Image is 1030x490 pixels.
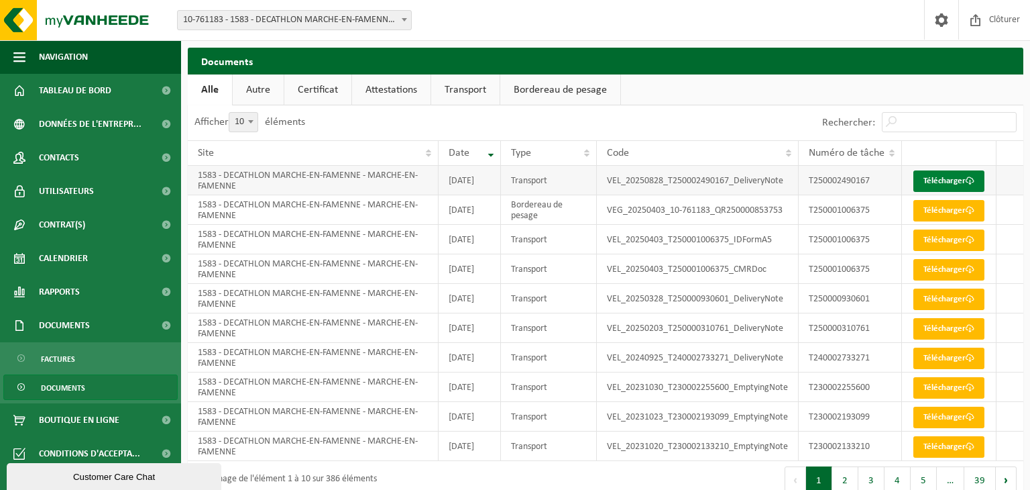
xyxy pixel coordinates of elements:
[597,343,799,373] td: VEL_20240925_T240002733271_DeliveryNote
[500,75,620,105] a: Bordereau de pesage
[178,11,411,30] span: 10-761183 - 1583 - DECATHLON MARCHE-EN-FAMENNE - MARCHE-EN-FAMENNE
[198,148,214,158] span: Site
[501,343,597,373] td: Transport
[39,437,140,471] span: Conditions d'accepta...
[352,75,431,105] a: Attestations
[913,289,984,310] a: Télécharger
[39,275,80,309] span: Rapports
[39,40,88,74] span: Navigation
[7,460,224,490] iframe: chat widget
[597,432,799,461] td: VEL_20231020_T230002133210_EmptyingNote
[3,375,178,400] a: Documents
[188,225,439,254] td: 1583 - DECATHLON MARCHE-EN-FAMENNE - MARCHE-EN-FAMENNE
[3,346,178,371] a: Factures
[799,402,902,432] td: T230002193099
[913,407,984,428] a: Télécharger
[39,403,119,437] span: Boutique en ligne
[913,230,984,251] a: Télécharger
[439,225,501,254] td: [DATE]
[799,373,902,402] td: T230002255600
[188,254,439,284] td: 1583 - DECATHLON MARCHE-EN-FAMENNE - MARCHE-EN-FAMENNE
[799,166,902,195] td: T250002490167
[188,48,1023,74] h2: Documents
[913,259,984,281] a: Télécharger
[188,373,439,402] td: 1583 - DECATHLON MARCHE-EN-FAMENNE - MARCHE-EN-FAMENNE
[449,148,469,158] span: Date
[607,148,629,158] span: Code
[799,284,902,313] td: T250000930601
[501,373,597,402] td: Transport
[439,254,501,284] td: [DATE]
[501,284,597,313] td: Transport
[439,402,501,432] td: [DATE]
[39,208,85,242] span: Contrat(s)
[799,432,902,461] td: T230002133210
[439,313,501,343] td: [DATE]
[439,166,501,195] td: [DATE]
[439,432,501,461] td: [DATE]
[439,284,501,313] td: [DATE]
[799,195,902,225] td: T250001006375
[194,117,305,128] label: Afficher éléments
[439,373,501,402] td: [DATE]
[913,200,984,222] a: Télécharger
[799,254,902,284] td: T250001006375
[188,432,439,461] td: 1583 - DECATHLON MARCHE-EN-FAMENNE - MARCHE-EN-FAMENNE
[39,141,79,175] span: Contacts
[501,225,597,254] td: Transport
[188,75,232,105] a: Alle
[501,402,597,432] td: Transport
[597,402,799,432] td: VEL_20231023_T230002193099_EmptyingNote
[39,74,111,107] span: Tableau de bord
[799,343,902,373] td: T240002733271
[913,348,984,369] a: Télécharger
[284,75,351,105] a: Certificat
[913,377,984,399] a: Télécharger
[439,343,501,373] td: [DATE]
[501,195,597,225] td: Bordereau de pesage
[188,313,439,343] td: 1583 - DECATHLON MARCHE-EN-FAMENNE - MARCHE-EN-FAMENNE
[177,10,412,30] span: 10-761183 - 1583 - DECATHLON MARCHE-EN-FAMENNE - MARCHE-EN-FAMENNE
[799,225,902,254] td: T250001006375
[597,225,799,254] td: VEL_20250403_T250001006375_IDFormA5
[597,166,799,195] td: VEL_20250828_T250002490167_DeliveryNote
[501,254,597,284] td: Transport
[597,254,799,284] td: VEL_20250403_T250001006375_CMRDoc
[41,346,75,372] span: Factures
[799,313,902,343] td: T250000310761
[39,175,94,208] span: Utilisateurs
[431,75,500,105] a: Transport
[188,166,439,195] td: 1583 - DECATHLON MARCHE-EN-FAMENNE - MARCHE-EN-FAMENNE
[229,112,258,132] span: 10
[913,170,984,192] a: Télécharger
[439,195,501,225] td: [DATE]
[188,343,439,373] td: 1583 - DECATHLON MARCHE-EN-FAMENNE - MARCHE-EN-FAMENNE
[501,313,597,343] td: Transport
[822,117,875,128] label: Rechercher:
[39,242,88,275] span: Calendrier
[233,75,284,105] a: Autre
[597,195,799,225] td: VEG_20250403_10-761183_QR250000853753
[913,436,984,458] a: Télécharger
[188,402,439,432] td: 1583 - DECATHLON MARCHE-EN-FAMENNE - MARCHE-EN-FAMENNE
[188,195,439,225] td: 1583 - DECATHLON MARCHE-EN-FAMENNE - MARCHE-EN-FAMENNE
[597,373,799,402] td: VEL_20231030_T230002255600_EmptyingNote
[597,313,799,343] td: VEL_20250203_T250000310761_DeliveryNote
[809,148,884,158] span: Numéro de tâche
[39,107,141,141] span: Données de l'entrepr...
[913,318,984,340] a: Télécharger
[39,309,90,342] span: Documents
[501,166,597,195] td: Transport
[229,113,257,132] span: 10
[188,284,439,313] td: 1583 - DECATHLON MARCHE-EN-FAMENNE - MARCHE-EN-FAMENNE
[41,375,85,401] span: Documents
[511,148,531,158] span: Type
[501,432,597,461] td: Transport
[597,284,799,313] td: VEL_20250328_T250000930601_DeliveryNote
